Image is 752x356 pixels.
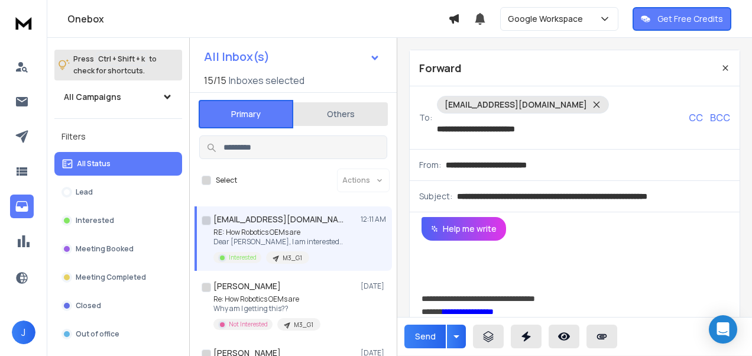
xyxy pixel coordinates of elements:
h3: Inboxes selected [229,73,304,88]
p: Press to check for shortcuts. [73,53,157,77]
button: J [12,321,35,344]
button: All Status [54,152,182,176]
h1: All Inbox(s) [204,51,270,63]
p: To: [419,112,432,124]
p: Not Interested [229,320,268,329]
p: Google Workspace [508,13,588,25]
span: 15 / 15 [204,73,226,88]
label: Select [216,176,237,185]
button: Out of office [54,322,182,346]
button: Send [404,325,446,348]
p: Out of office [76,329,119,339]
button: Help me write [422,217,506,241]
p: Why am I getting this?? [213,304,320,313]
button: Meeting Booked [54,237,182,261]
p: Lead [76,187,93,197]
p: M3_G1 [294,321,313,329]
button: Others [293,101,388,127]
p: Interested [229,253,257,262]
p: RE: How Robotics OEMs are [213,228,343,237]
h1: [PERSON_NAME] [213,280,281,292]
p: Closed [76,301,101,310]
button: Lead [54,180,182,204]
h3: Filters [54,128,182,145]
p: Dear [PERSON_NAME], I am interested.. [213,237,343,247]
p: [DATE] [361,281,387,291]
p: Subject: [419,190,452,202]
p: [EMAIL_ADDRESS][DOMAIN_NAME] [445,99,587,111]
p: Interested [76,216,114,225]
p: Meeting Completed [76,273,146,282]
p: CC [689,111,703,125]
button: All Campaigns [54,85,182,109]
button: Primary [199,100,293,128]
p: All Status [77,159,111,169]
p: Meeting Booked [76,244,134,254]
img: logo [12,12,35,34]
h1: All Campaigns [64,91,121,103]
p: From: [419,159,441,171]
button: Get Free Credits [633,7,731,31]
p: 12:11 AM [361,215,387,224]
p: Forward [419,60,462,76]
button: Meeting Completed [54,266,182,289]
p: Get Free Credits [657,13,723,25]
h1: Onebox [67,12,448,26]
button: Closed [54,294,182,318]
h1: [EMAIL_ADDRESS][DOMAIN_NAME] [213,213,343,225]
span: Ctrl + Shift + k [96,52,147,66]
p: M3_G1 [283,254,302,263]
button: Interested [54,209,182,232]
button: All Inbox(s) [195,45,390,69]
p: Re: How Robotics OEMs are [213,294,320,304]
div: Open Intercom Messenger [709,315,737,344]
p: BCC [710,111,730,125]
